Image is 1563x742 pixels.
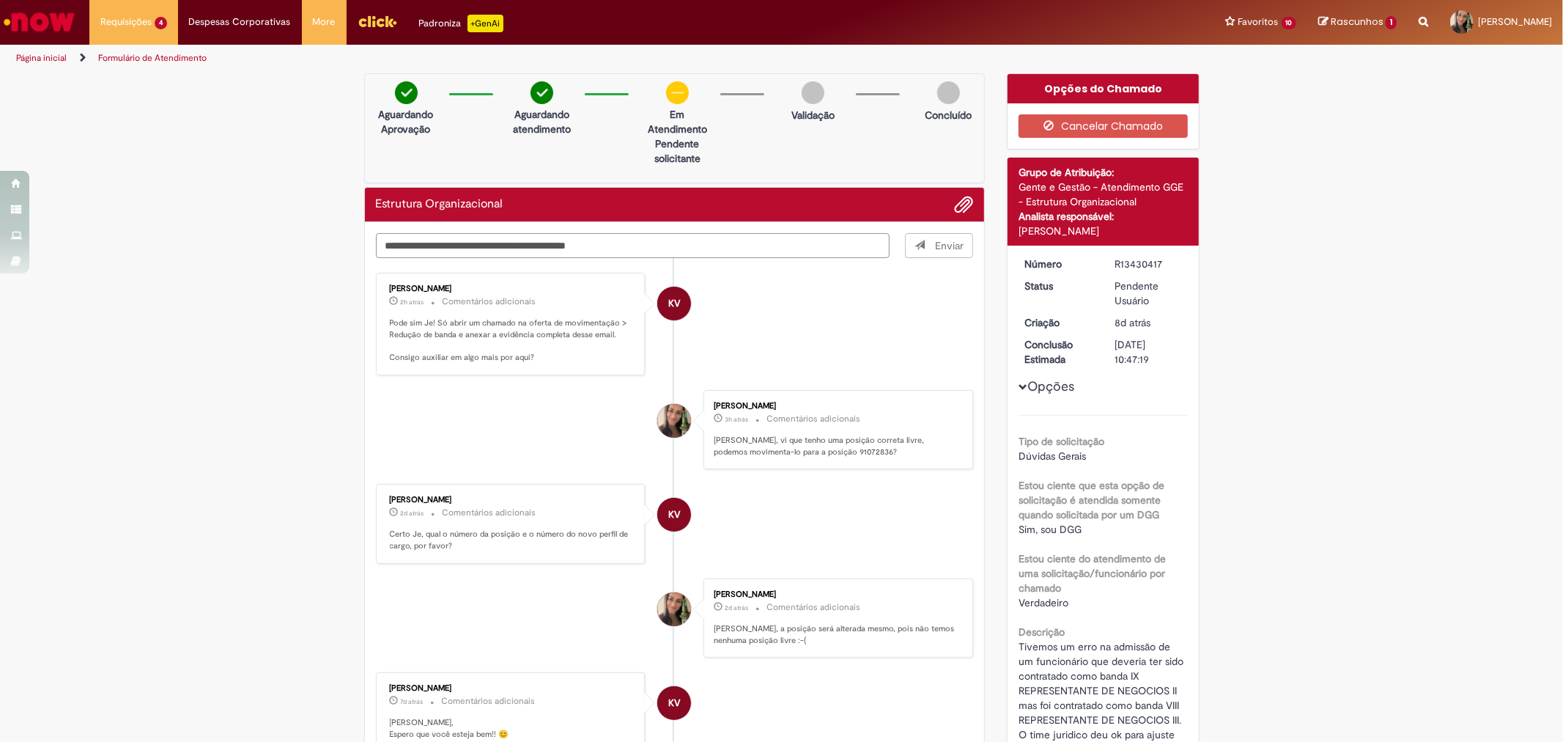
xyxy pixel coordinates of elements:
[657,404,691,438] div: Jessica de Campos de Souza
[714,623,958,646] p: [PERSON_NAME], a posição será alterada mesmo, pois não temos nenhuma posição livre :-(
[401,509,424,518] time: 25/08/2025 16:35:56
[642,136,713,166] p: Pendente solicitante
[666,81,689,104] img: circle-minus.png
[1019,449,1086,463] span: Dúvidas Gerais
[401,697,424,706] span: 7d atrás
[371,107,442,136] p: Aguardando Aprovação
[1318,15,1397,29] a: Rascunhos
[1019,114,1188,138] button: Cancelar Chamado
[668,686,680,721] span: KV
[725,415,748,424] span: 3h atrás
[802,81,824,104] img: img-circle-grey.png
[1282,17,1297,29] span: 10
[1019,523,1082,536] span: Sim, sou DGG
[390,496,634,504] div: [PERSON_NAME]
[1115,316,1150,329] span: 8d atrás
[390,684,634,693] div: [PERSON_NAME]
[443,295,536,308] small: Comentários adicionais
[1,7,77,37] img: ServiceNow
[376,233,890,258] textarea: Digite sua mensagem aqui...
[401,298,424,306] span: 2h atrás
[395,81,418,104] img: check-circle-green.png
[442,695,536,708] small: Comentários adicionais
[1019,479,1164,521] b: Estou ciente que esta opção de solicitação é atendida somente quando solicitada por um DGG
[1019,180,1188,209] div: Gente e Gestão - Atendimento GGE - Estrutura Organizacional
[1331,15,1383,29] span: Rascunhos
[937,81,960,104] img: img-circle-grey.png
[376,198,503,211] h2: Estrutura Organizacional Histórico de tíquete
[419,15,503,32] div: Padroniza
[390,317,634,364] p: Pode sim Je! Só abrir um chamado na oferta de movimentação > Redução de banda e anexar a evidênci...
[1115,337,1183,367] div: [DATE] 10:47:19
[668,286,680,321] span: KV
[1019,209,1188,224] div: Analista responsável:
[98,52,207,64] a: Formulário de Atendimento
[657,686,691,720] div: Karine Vieira
[531,81,553,104] img: check-circle-green.png
[766,601,860,614] small: Comentários adicionais
[1013,337,1104,367] dt: Conclusão Estimada
[1115,279,1183,308] div: Pendente Usuário
[714,435,958,458] p: [PERSON_NAME], vi que tenho uma posição correta livre, podemos movimenta-lo para a posição 91072836?
[1115,315,1183,330] div: 19/08/2025 18:57:19
[657,287,691,320] div: Karine Vieira
[725,415,748,424] time: 27/08/2025 10:51:50
[1238,15,1279,29] span: Favoritos
[468,15,503,32] p: +GenAi
[401,697,424,706] time: 21/08/2025 10:16:10
[189,15,291,29] span: Despesas Corporativas
[390,529,634,551] p: Certo Je, qual o número da posição e o número do novo perfil de cargo, por favor?
[1019,596,1068,609] span: Verdadeiro
[766,413,860,425] small: Comentários adicionais
[657,592,691,626] div: Jessica de Campos de Souza
[1019,224,1188,238] div: [PERSON_NAME]
[1019,165,1188,180] div: Grupo de Atribuição:
[358,10,397,32] img: click_logo_yellow_360x200.png
[725,603,748,612] span: 2d atrás
[725,603,748,612] time: 25/08/2025 14:47:35
[11,45,1031,72] ul: Trilhas de página
[401,509,424,518] span: 2d atrás
[657,498,691,532] div: Karine Vieira
[313,15,336,29] span: More
[390,284,634,293] div: [PERSON_NAME]
[1019,552,1166,595] b: Estou ciente do atendimento de uma solicitação/funcionário por chamado
[714,402,958,411] div: [PERSON_NAME]
[925,108,972,122] p: Concluído
[1013,279,1104,293] dt: Status
[714,590,958,599] div: [PERSON_NAME]
[1019,435,1104,448] b: Tipo de solicitação
[1019,625,1065,639] b: Descrição
[668,497,680,532] span: KV
[16,52,67,64] a: Página inicial
[100,15,152,29] span: Requisições
[1115,316,1150,329] time: 19/08/2025 17:57:19
[443,507,536,519] small: Comentários adicionais
[954,195,973,214] button: Adicionar anexos
[1008,74,1199,103] div: Opções do Chamado
[791,108,835,122] p: Validação
[506,107,577,136] p: Aguardando atendimento
[642,107,713,136] p: Em Atendimento
[1478,15,1552,28] span: [PERSON_NAME]
[401,298,424,306] time: 27/08/2025 11:47:50
[1013,315,1104,330] dt: Criação
[1013,257,1104,271] dt: Número
[1386,16,1397,29] span: 1
[155,17,167,29] span: 4
[1115,257,1183,271] div: R13430417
